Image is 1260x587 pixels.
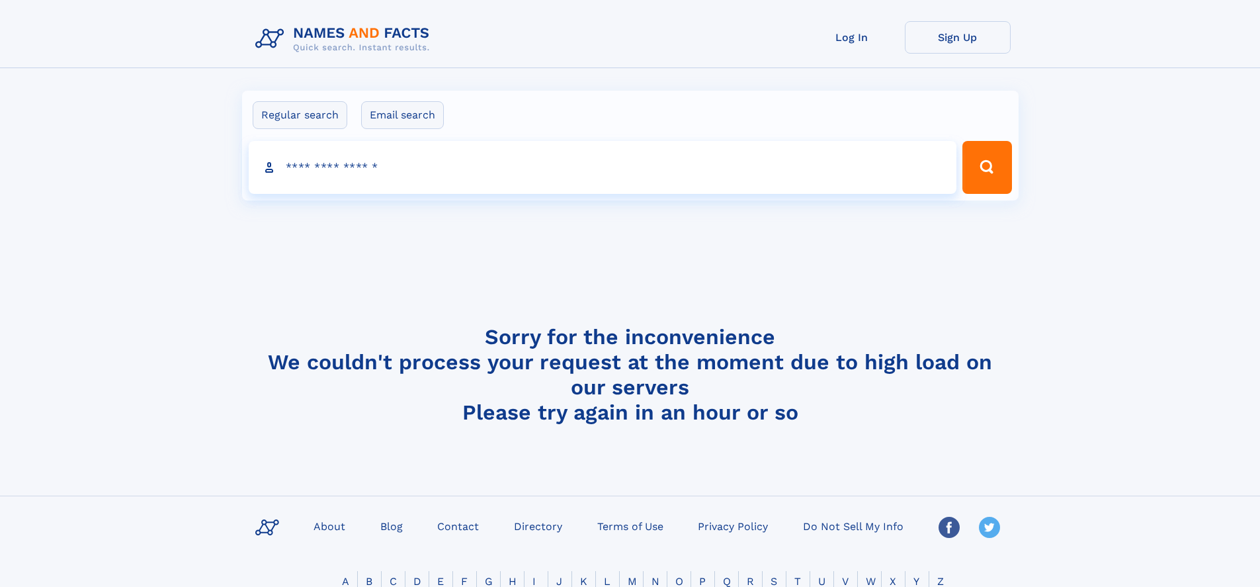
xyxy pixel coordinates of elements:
a: Sign Up [905,21,1011,54]
label: Email search [361,101,444,129]
h4: Sorry for the inconvenience We couldn't process your request at the moment due to high load on ou... [250,324,1011,425]
img: Twitter [979,517,1000,538]
input: search input [249,141,957,194]
label: Regular search [253,101,347,129]
a: Terms of Use [592,516,669,535]
a: Do Not Sell My Info [798,516,909,535]
a: Contact [432,516,484,535]
a: Directory [509,516,567,535]
img: Logo Names and Facts [250,21,441,57]
a: Privacy Policy [693,516,773,535]
a: Log In [799,21,905,54]
button: Search Button [962,141,1011,194]
a: Blog [375,516,408,535]
img: Facebook [939,517,960,538]
a: About [308,516,351,535]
